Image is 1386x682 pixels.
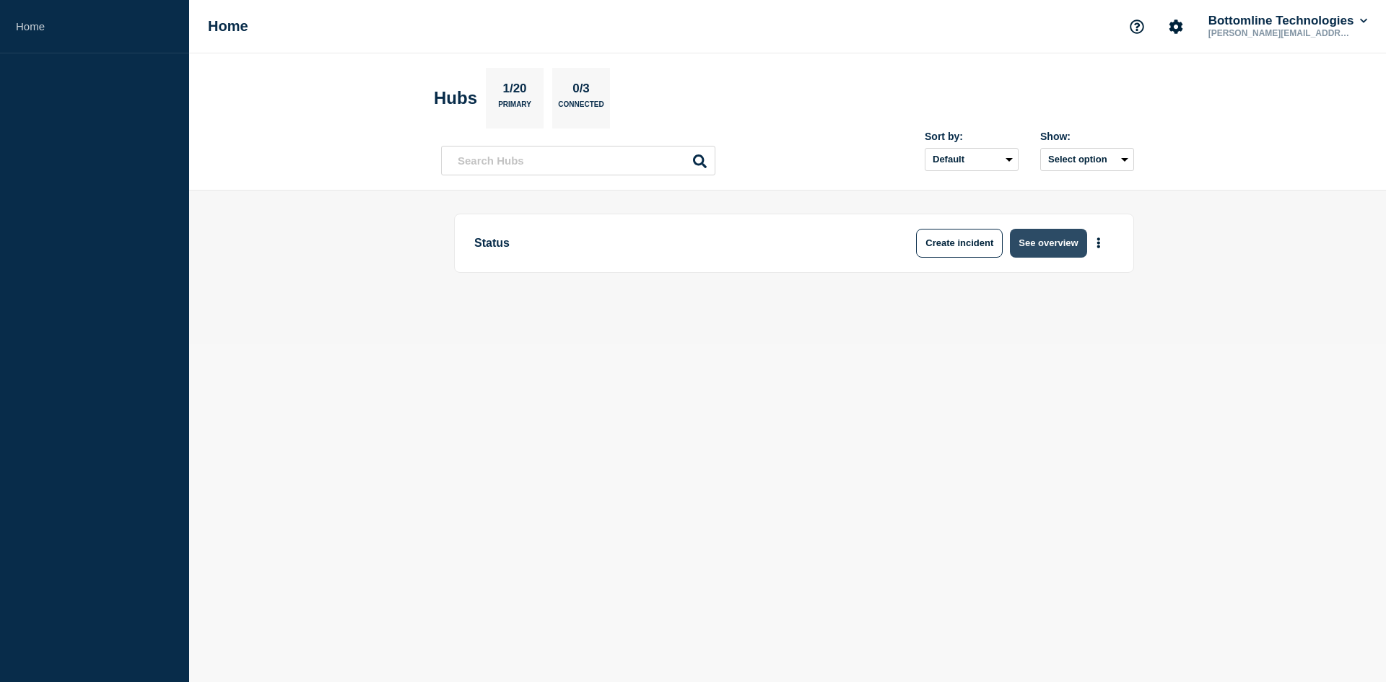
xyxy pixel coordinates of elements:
[434,88,477,108] h2: Hubs
[1010,229,1086,258] button: See overview
[1040,131,1134,142] div: Show:
[1089,229,1108,256] button: More actions
[441,146,715,175] input: Search Hubs
[558,100,603,115] p: Connected
[1206,14,1370,28] button: Bottomline Technologies
[925,131,1019,142] div: Sort by:
[567,82,596,100] p: 0/3
[925,148,1019,171] select: Sort by
[1206,28,1356,38] p: [PERSON_NAME][EMAIL_ADDRESS][DOMAIN_NAME]
[1122,12,1152,42] button: Support
[497,82,532,100] p: 1/20
[1040,148,1134,171] button: Select option
[498,100,531,115] p: Primary
[916,229,1003,258] button: Create incident
[1161,12,1191,42] button: Account settings
[208,18,248,35] h1: Home
[474,229,873,258] p: Status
